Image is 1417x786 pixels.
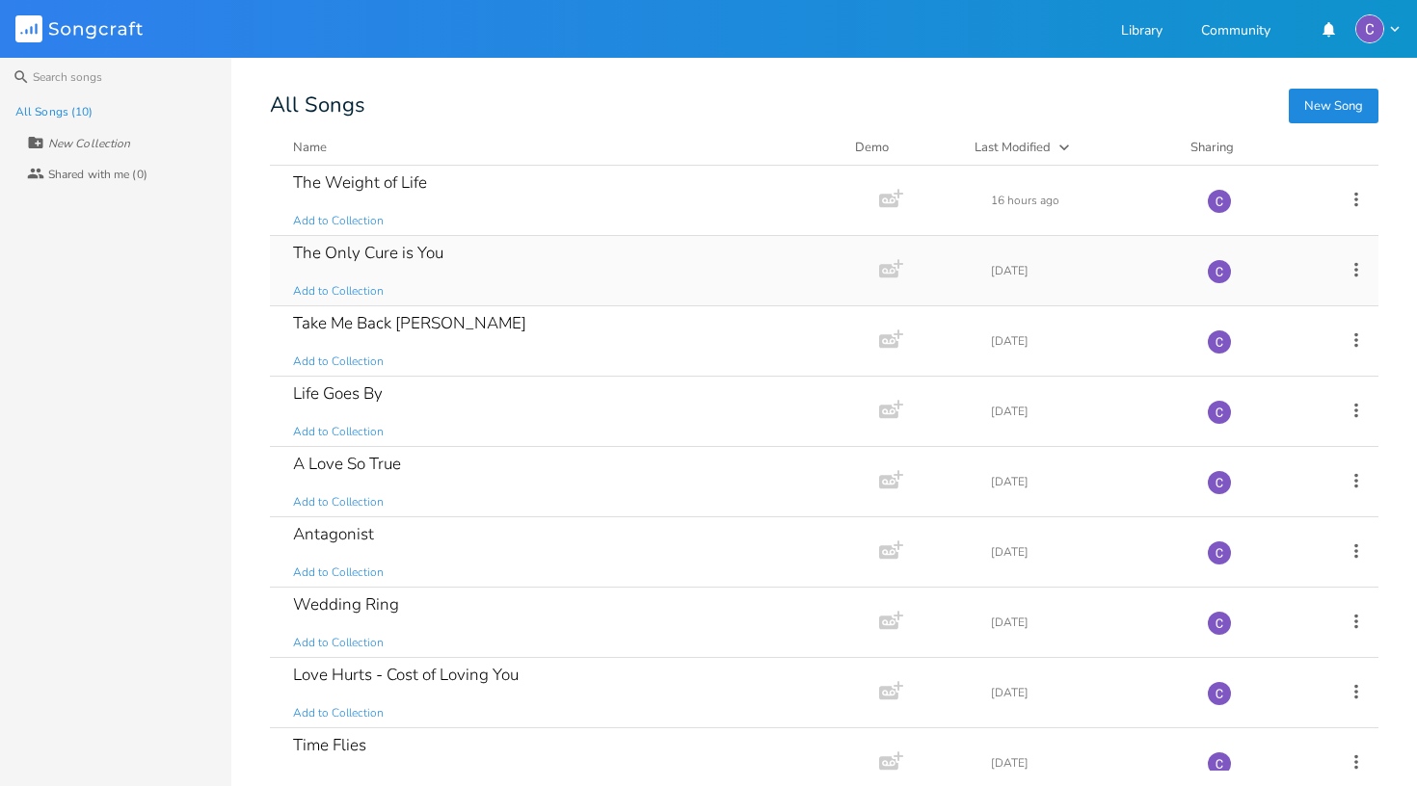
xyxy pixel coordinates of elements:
[293,596,399,613] div: Wedding Ring
[293,245,443,261] div: The Only Cure is You
[1190,138,1306,157] div: Sharing
[991,265,1184,276] div: [DATE]
[855,138,951,157] div: Demo
[991,687,1184,698] div: [DATE]
[1207,400,1232,425] img: Calum Wright
[293,283,384,300] span: Add to Collection
[293,174,427,191] div: The Weight of Life
[293,705,384,721] span: Add to Collection
[15,106,93,118] div: All Songs (10)
[293,213,384,229] span: Add to Collection
[991,406,1184,417] div: [DATE]
[1207,470,1232,495] img: Calum Wright
[991,335,1184,347] div: [DATE]
[293,385,383,402] div: Life Goes By
[293,315,526,331] div: Take Me Back [PERSON_NAME]
[293,138,832,157] button: Name
[991,757,1184,769] div: [DATE]
[293,494,384,511] span: Add to Collection
[1207,189,1232,214] img: Calum Wright
[293,139,327,156] div: Name
[1289,89,1378,123] button: New Song
[1121,24,1163,40] a: Library
[293,424,384,440] span: Add to Collection
[1201,24,1270,40] a: Community
[293,456,401,472] div: A Love So True
[293,354,384,370] span: Add to Collection
[270,96,1378,115] div: All Songs
[991,195,1184,206] div: 16 hours ago
[293,564,384,581] span: Add to Collection
[1355,14,1384,43] img: Calum Wright
[293,737,366,753] div: Time Flies
[975,138,1167,157] button: Last Modified
[991,476,1184,487] div: [DATE]
[1207,681,1232,706] img: Calum Wright
[975,139,1051,156] div: Last Modified
[1207,540,1232,565] img: Calum Wright
[1207,751,1232,776] img: Calum Wright
[991,546,1184,558] div: [DATE]
[48,138,130,149] div: New Collection
[991,616,1184,628] div: [DATE]
[293,667,519,683] div: Love Hurts - Cost of Loving You
[48,169,147,180] div: Shared with me (0)
[1207,611,1232,636] img: Calum Wright
[1207,259,1232,284] img: Calum Wright
[293,635,384,651] span: Add to Collection
[293,526,374,542] div: Antagonist
[1207,329,1232,354] img: Calum Wright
